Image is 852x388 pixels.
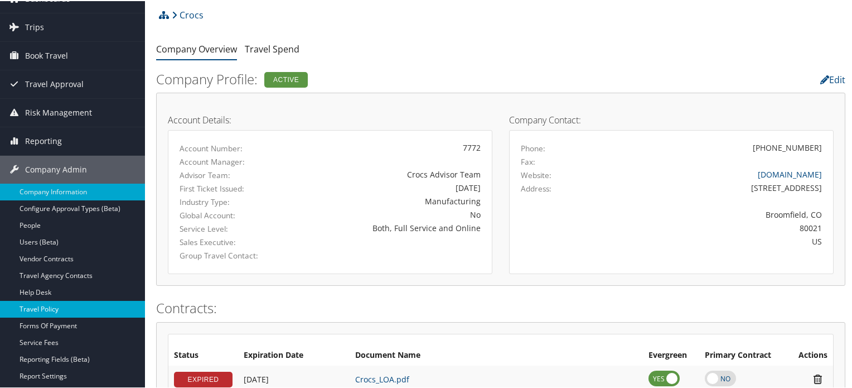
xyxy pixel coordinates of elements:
div: Manufacturing [285,194,481,206]
a: Company Overview [156,42,237,54]
th: Evergreen [643,344,699,365]
a: [DOMAIN_NAME] [758,168,822,179]
a: Crocs [172,3,204,25]
a: Edit [820,73,845,85]
th: Primary Contract [699,344,787,365]
div: Active [264,71,308,87]
th: Expiration Date [238,344,350,365]
span: Company Admin [25,155,87,183]
div: Add/Edit Date [244,373,344,384]
label: First Ticket Issued: [180,182,269,193]
div: EXPIRED [174,371,233,386]
span: Risk Management [25,98,92,126]
div: 7772 [285,141,481,152]
h2: Contracts: [156,298,845,317]
a: Travel Spend [245,42,299,54]
label: Account Number: [180,142,269,153]
label: Website: [521,169,551,180]
span: Reporting [25,126,62,154]
div: No [285,208,481,219]
label: Account Manager: [180,155,269,166]
div: 80021 [601,221,822,233]
a: Crocs_LOA.pdf [355,373,409,384]
div: [STREET_ADDRESS] [601,181,822,193]
span: [DATE] [244,373,269,384]
label: Group Travel Contact: [180,249,269,260]
label: Global Account: [180,209,269,220]
label: Address: [521,182,551,193]
label: Phone: [521,142,545,153]
label: Service Level: [180,222,269,233]
span: Book Travel [25,41,68,69]
th: Document Name [350,344,643,365]
i: Remove Contract [808,372,827,384]
label: Industry Type: [180,195,269,207]
div: Crocs Advisor Team [285,167,481,179]
div: [PHONE_NUMBER] [753,141,822,152]
div: Both, Full Service and Online [285,221,481,233]
div: Broomfield, CO [601,208,822,219]
label: Fax: [521,155,535,166]
th: Actions [787,344,833,365]
h4: Account Details: [168,114,492,123]
h4: Company Contact: [509,114,834,123]
div: [DATE] [285,181,481,193]
label: Advisor Team: [180,169,269,180]
div: US [601,234,822,246]
th: Status [168,344,238,365]
span: Travel Approval [25,69,84,97]
label: Sales Executive: [180,236,269,247]
span: Trips [25,12,44,40]
h2: Company Profile: [156,69,610,88]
